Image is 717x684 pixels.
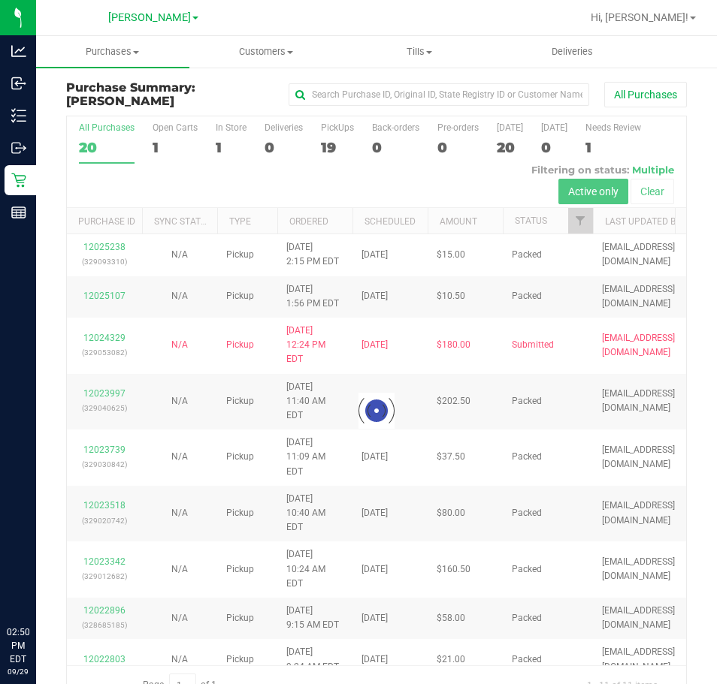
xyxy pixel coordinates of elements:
a: Deliveries [496,36,649,68]
inline-svg: Retail [11,173,26,188]
iframe: Resource center [15,564,60,609]
a: Customers [189,36,343,68]
inline-svg: Analytics [11,44,26,59]
span: Purchases [36,45,189,59]
input: Search Purchase ID, Original ID, State Registry ID or Customer Name... [289,83,589,106]
span: Deliveries [531,45,613,59]
inline-svg: Reports [11,205,26,220]
inline-svg: Inbound [11,76,26,91]
p: 09/29 [7,666,29,677]
span: Customers [190,45,342,59]
inline-svg: Outbound [11,140,26,155]
span: Tills [343,45,495,59]
h3: Purchase Summary: [66,81,273,107]
a: Purchases [36,36,189,68]
inline-svg: Inventory [11,108,26,123]
span: Hi, [PERSON_NAME]! [591,11,688,23]
button: All Purchases [604,82,687,107]
a: Tills [343,36,496,68]
span: [PERSON_NAME] [108,11,191,24]
span: [PERSON_NAME] [66,94,174,108]
p: 02:50 PM EDT [7,625,29,666]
